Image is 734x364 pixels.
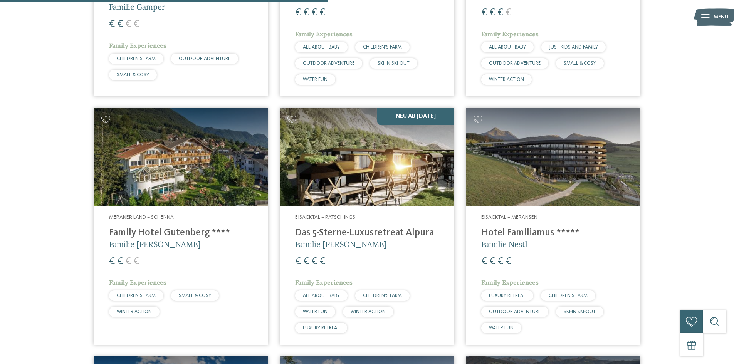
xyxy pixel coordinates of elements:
[125,19,131,29] span: €
[564,309,596,314] span: SKI-IN SKI-OUT
[489,293,526,298] span: LUXURY RETREAT
[303,325,339,330] span: LUXURY RETREAT
[497,8,503,18] span: €
[497,257,503,267] span: €
[311,8,317,18] span: €
[564,61,596,66] span: SMALL & COSY
[179,293,211,298] span: SMALL & COSY
[295,30,353,38] span: Family Experiences
[303,293,340,298] span: ALL ABOUT BABY
[280,108,454,206] img: Familienhotels gesucht? Hier findet ihr die besten!
[117,56,156,61] span: CHILDREN’S FARM
[363,45,402,50] span: CHILDREN’S FARM
[489,61,541,66] span: OUTDOOR ADVENTURE
[549,45,598,50] span: JUST KIDS AND FAMILY
[481,257,487,267] span: €
[489,257,495,267] span: €
[303,8,309,18] span: €
[295,215,355,220] span: Eisacktal – Ratschings
[109,239,200,249] span: Familie [PERSON_NAME]
[117,257,123,267] span: €
[506,257,511,267] span: €
[179,56,230,61] span: OUTDOOR ADVENTURE
[295,257,301,267] span: €
[295,227,439,239] h4: Das 5-Sterne-Luxusretreat Alpura
[319,257,325,267] span: €
[295,8,301,18] span: €
[466,108,640,206] img: Familienhotels gesucht? Hier findet ihr die besten!
[378,61,410,66] span: SKI-IN SKI-OUT
[549,293,588,298] span: CHILDREN’S FARM
[109,215,174,220] span: Meraner Land – Schenna
[109,278,166,286] span: Family Experiences
[109,227,253,239] h4: Family Hotel Gutenberg ****
[481,8,487,18] span: €
[481,278,539,286] span: Family Experiences
[481,239,527,249] span: Familie Nestl
[319,8,325,18] span: €
[489,45,526,50] span: ALL ABOUT BABY
[489,309,541,314] span: OUTDOOR ADVENTURE
[303,257,309,267] span: €
[311,257,317,267] span: €
[109,42,166,49] span: Family Experiences
[303,45,340,50] span: ALL ABOUT BABY
[117,19,123,29] span: €
[506,8,511,18] span: €
[466,108,640,345] a: Familienhotels gesucht? Hier findet ihr die besten! Eisacktal – Meransen Hotel Familiamus ***** F...
[481,30,539,38] span: Family Experiences
[489,77,524,82] span: WINTER ACTION
[303,309,328,314] span: WATER FUN
[351,309,386,314] span: WINTER ACTION
[109,19,115,29] span: €
[489,8,495,18] span: €
[303,61,354,66] span: OUTDOOR ADVENTURE
[117,293,156,298] span: CHILDREN’S FARM
[117,309,152,314] span: WINTER ACTION
[295,239,386,249] span: Familie [PERSON_NAME]
[295,278,353,286] span: Family Experiences
[109,257,115,267] span: €
[94,108,268,345] a: Familienhotels gesucht? Hier findet ihr die besten! Meraner Land – Schenna Family Hotel Gutenberg...
[280,108,454,345] a: Familienhotels gesucht? Hier findet ihr die besten! Neu ab [DATE] Eisacktal – Ratschings Das 5-St...
[125,257,131,267] span: €
[109,2,165,12] span: Familie Gamper
[94,108,268,206] img: Family Hotel Gutenberg ****
[117,72,149,77] span: SMALL & COSY
[481,215,537,220] span: Eisacktal – Meransen
[133,257,139,267] span: €
[303,77,328,82] span: WATER FUN
[489,325,514,330] span: WATER FUN
[363,293,402,298] span: CHILDREN’S FARM
[133,19,139,29] span: €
